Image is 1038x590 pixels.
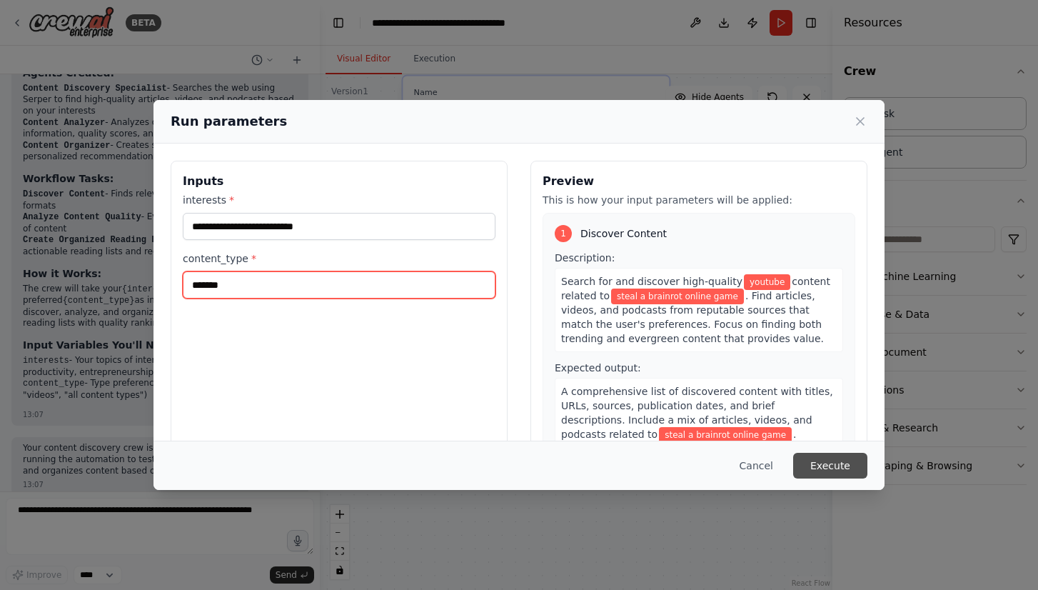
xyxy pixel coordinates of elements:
[183,251,495,266] label: content_type
[543,193,855,207] p: This is how your input parameters will be applied:
[561,276,830,301] span: content related to
[793,453,867,479] button: Execute
[555,225,572,242] div: 1
[580,226,667,241] span: Discover Content
[183,193,495,207] label: interests
[171,111,287,131] h2: Run parameters
[561,276,742,287] span: Search for and discover high-quality
[555,252,615,264] span: Description:
[543,173,855,190] h3: Preview
[555,362,641,374] span: Expected output:
[659,427,792,443] span: Variable: interests
[183,173,495,190] h3: Inputs
[728,453,785,479] button: Cancel
[611,289,744,304] span: Variable: interests
[744,274,790,290] span: Variable: content_type
[561,386,833,440] span: A comprehensive list of discovered content with titles, URLs, sources, publication dates, and bri...
[793,429,796,440] span: .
